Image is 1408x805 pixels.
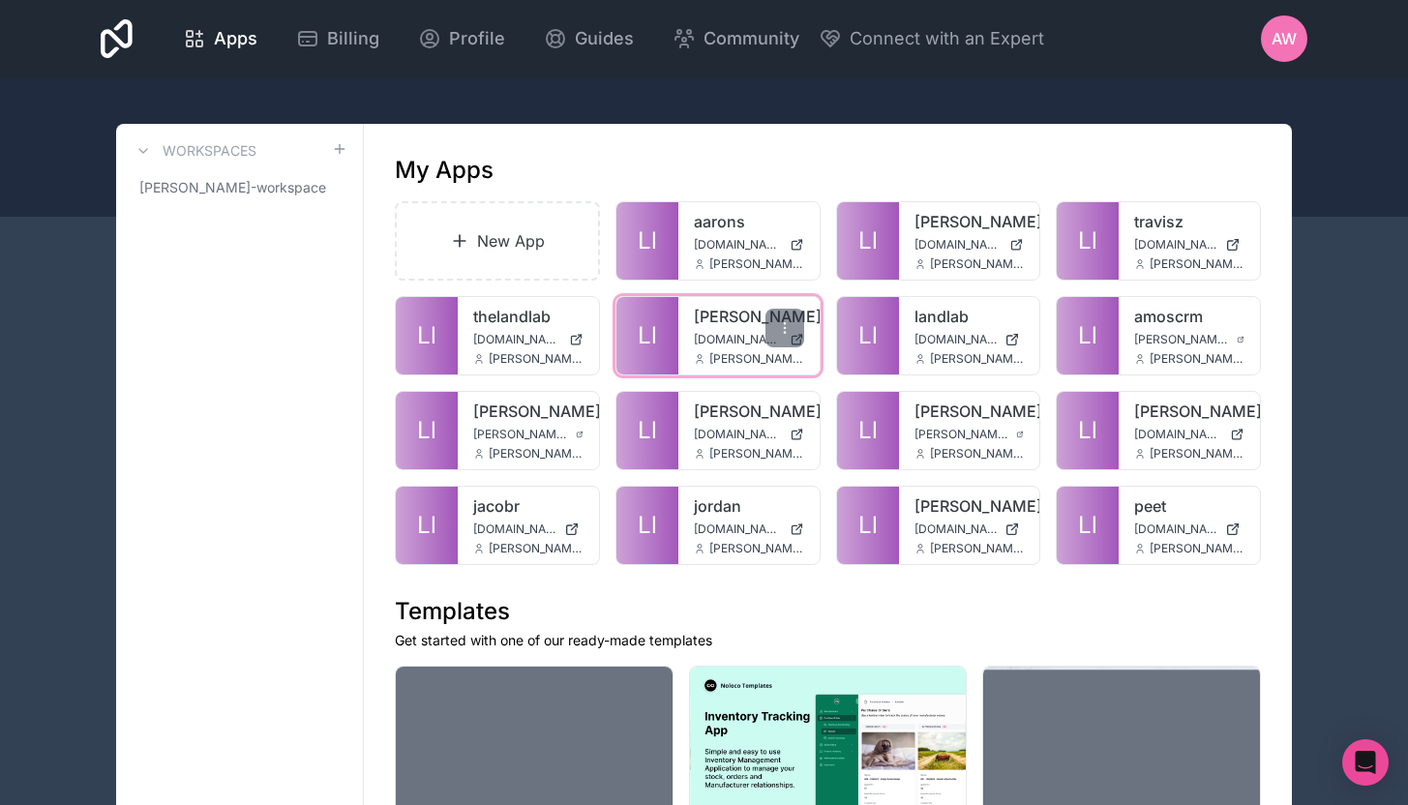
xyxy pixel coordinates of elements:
[449,25,505,52] span: Profile
[914,427,1009,442] span: [PERSON_NAME][DOMAIN_NAME]
[1272,27,1297,50] span: AW
[694,427,782,442] span: [DOMAIN_NAME]
[489,541,584,556] span: [PERSON_NAME][EMAIL_ADDRESS][DOMAIN_NAME]
[1057,487,1119,564] a: Ll
[638,510,657,541] span: Ll
[858,415,878,446] span: Ll
[1057,202,1119,280] a: Ll
[395,596,1261,627] h1: Templates
[139,178,326,197] span: [PERSON_NAME]-workspace
[1078,415,1097,446] span: Ll
[417,510,436,541] span: Ll
[616,202,678,280] a: Ll
[1134,400,1244,423] a: [PERSON_NAME]
[1134,427,1222,442] span: [DOMAIN_NAME]
[473,522,556,537] span: [DOMAIN_NAME]
[914,237,1003,253] span: [DOMAIN_NAME]
[575,25,634,52] span: Guides
[163,141,256,161] h3: Workspaces
[914,522,998,537] span: [DOMAIN_NAME]
[709,446,804,462] span: [PERSON_NAME][EMAIL_ADDRESS][DOMAIN_NAME]
[694,332,804,347] a: [DOMAIN_NAME]
[1134,237,1217,253] span: [DOMAIN_NAME]
[694,522,782,537] span: [DOMAIN_NAME]
[704,25,799,52] span: Community
[473,427,568,442] span: [PERSON_NAME][DOMAIN_NAME]
[930,351,1025,367] span: [PERSON_NAME][EMAIL_ADDRESS][DOMAIN_NAME]
[914,400,1025,423] a: [PERSON_NAME]
[417,415,436,446] span: Ll
[1342,739,1389,786] div: Open Intercom Messenger
[395,631,1261,650] p: Get started with one of our ready-made templates
[694,237,804,253] a: [DOMAIN_NAME]
[1078,510,1097,541] span: Ll
[930,446,1025,462] span: [PERSON_NAME][EMAIL_ADDRESS][DOMAIN_NAME]
[395,201,600,281] a: New App
[396,392,458,469] a: Ll
[473,332,561,347] span: [DOMAIN_NAME]
[473,332,584,347] a: [DOMAIN_NAME]
[1134,522,1244,537] a: [DOMAIN_NAME]
[850,25,1044,52] span: Connect with an Expert
[858,225,878,256] span: Ll
[132,139,256,163] a: Workspaces
[417,320,436,351] span: Ll
[489,351,584,367] span: [PERSON_NAME][EMAIL_ADDRESS][DOMAIN_NAME]
[616,392,678,469] a: Ll
[914,332,1025,347] a: [DOMAIN_NAME]
[1078,320,1097,351] span: Ll
[837,487,899,564] a: Ll
[694,237,782,253] span: [DOMAIN_NAME]
[694,427,804,442] a: [DOMAIN_NAME]
[1150,351,1244,367] span: [PERSON_NAME][EMAIL_ADDRESS][DOMAIN_NAME]
[1134,237,1244,253] a: [DOMAIN_NAME]
[819,25,1044,52] button: Connect with an Expert
[616,297,678,374] a: Ll
[1134,427,1244,442] a: [DOMAIN_NAME]
[1150,446,1244,462] span: [PERSON_NAME][EMAIL_ADDRESS][DOMAIN_NAME]
[473,522,584,537] a: [DOMAIN_NAME]
[638,225,657,256] span: Ll
[1057,392,1119,469] a: Ll
[837,297,899,374] a: Ll
[858,320,878,351] span: Ll
[1134,522,1217,537] span: [DOMAIN_NAME]
[694,522,804,537] a: [DOMAIN_NAME]
[914,522,1025,537] a: [DOMAIN_NAME]
[694,305,804,328] a: [PERSON_NAME]
[473,400,584,423] a: [PERSON_NAME]
[473,427,584,442] a: [PERSON_NAME][DOMAIN_NAME]
[914,210,1025,233] a: [PERSON_NAME]
[473,305,584,328] a: thelandlab
[638,415,657,446] span: Ll
[132,170,347,205] a: [PERSON_NAME]-workspace
[395,155,494,186] h1: My Apps
[1057,297,1119,374] a: Ll
[396,487,458,564] a: Ll
[1150,256,1244,272] span: [PERSON_NAME][EMAIL_ADDRESS][DOMAIN_NAME]
[694,332,782,347] span: [DOMAIN_NAME]
[709,256,804,272] span: [PERSON_NAME][EMAIL_ADDRESS][DOMAIN_NAME]
[327,25,379,52] span: Billing
[709,351,804,367] span: [PERSON_NAME][EMAIL_ADDRESS][DOMAIN_NAME]
[281,17,395,60] a: Billing
[930,541,1025,556] span: [PERSON_NAME][EMAIL_ADDRESS][DOMAIN_NAME]
[694,210,804,233] a: aarons
[914,305,1025,328] a: landlab
[214,25,257,52] span: Apps
[1134,494,1244,518] a: peet
[528,17,649,60] a: Guides
[858,510,878,541] span: Ll
[638,320,657,351] span: Ll
[914,494,1025,518] a: [PERSON_NAME]
[930,256,1025,272] span: [PERSON_NAME][EMAIL_ADDRESS][DOMAIN_NAME]
[1134,332,1229,347] span: [PERSON_NAME][DOMAIN_NAME]
[694,400,804,423] a: [PERSON_NAME]
[396,297,458,374] a: Ll
[914,332,998,347] span: [DOMAIN_NAME]
[1134,332,1244,347] a: [PERSON_NAME][DOMAIN_NAME]
[473,494,584,518] a: jacobr
[914,427,1025,442] a: [PERSON_NAME][DOMAIN_NAME]
[489,446,584,462] span: [PERSON_NAME][EMAIL_ADDRESS][DOMAIN_NAME]
[1134,210,1244,233] a: travisz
